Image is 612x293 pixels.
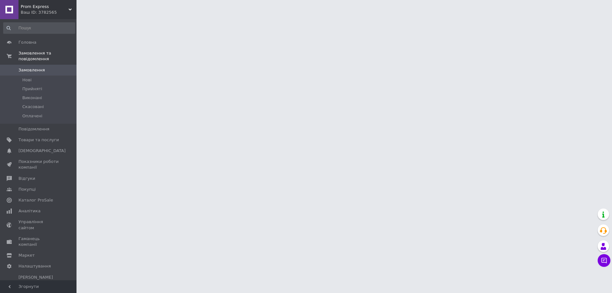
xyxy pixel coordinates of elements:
[18,236,59,247] span: Гаманець компанії
[18,208,40,214] span: Аналітика
[18,50,76,62] span: Замовлення та повідомлення
[22,95,42,101] span: Виконані
[18,197,53,203] span: Каталог ProSale
[21,4,69,10] span: Prom Express
[18,253,35,258] span: Маркет
[18,159,59,170] span: Показники роботи компанії
[22,104,44,110] span: Скасовані
[18,187,36,192] span: Покупці
[18,263,51,269] span: Налаштування
[18,219,59,231] span: Управління сайтом
[598,254,610,267] button: Чат з покупцем
[22,113,42,119] span: Оплачені
[22,77,32,83] span: Нові
[3,22,75,34] input: Пошук
[18,126,49,132] span: Повідомлення
[18,137,59,143] span: Товари та послуги
[18,67,45,73] span: Замовлення
[18,148,66,154] span: [DEMOGRAPHIC_DATA]
[18,40,36,45] span: Головна
[18,275,59,292] span: [PERSON_NAME] та рахунки
[18,176,35,181] span: Відгуки
[22,86,42,92] span: Прийняті
[21,10,76,15] div: Ваш ID: 3782565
